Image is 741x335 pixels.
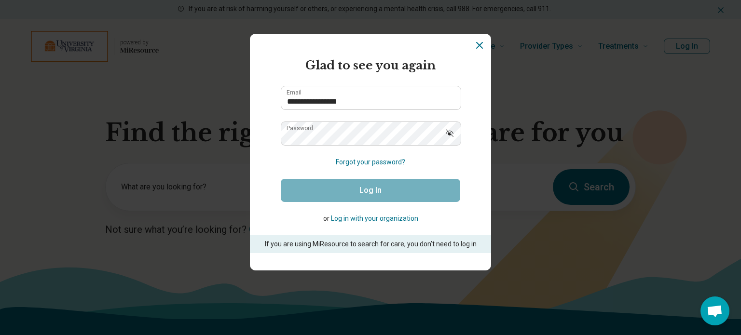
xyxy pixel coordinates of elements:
[287,90,302,95] label: Email
[474,40,485,51] button: Dismiss
[281,214,460,224] p: or
[331,214,418,224] button: Log in with your organization
[281,179,460,202] button: Log In
[287,125,313,131] label: Password
[336,157,405,167] button: Forgot your password?
[250,34,491,270] section: Login Dialog
[263,239,478,249] p: If you are using MiResource to search for care, you don’t need to log in
[439,121,460,145] button: Show password
[281,57,460,74] h2: Glad to see you again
